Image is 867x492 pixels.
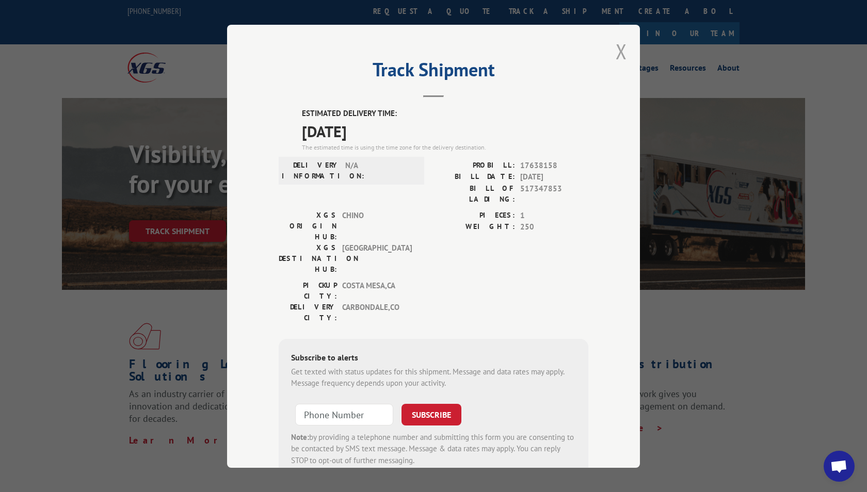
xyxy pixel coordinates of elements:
[434,209,515,221] label: PIECES:
[342,280,412,301] span: COSTA MESA , CA
[302,108,588,120] label: ESTIMATED DELIVERY TIME:
[520,209,588,221] span: 1
[279,242,337,274] label: XGS DESTINATION HUB:
[279,62,588,82] h2: Track Shipment
[302,142,588,152] div: The estimated time is using the time zone for the delivery destination.
[520,221,588,233] span: 250
[520,183,588,204] span: 517347853
[434,221,515,233] label: WEIGHT:
[342,242,412,274] span: [GEOGRAPHIC_DATA]
[434,171,515,183] label: BILL DATE:
[302,119,588,142] span: [DATE]
[434,183,515,204] label: BILL OF LADING:
[291,351,576,366] div: Subscribe to alerts
[279,301,337,323] label: DELIVERY CITY:
[342,209,412,242] span: CHINO
[520,159,588,171] span: 17638158
[291,366,576,389] div: Get texted with status updates for this shipment. Message and data rates may apply. Message frequ...
[295,403,393,425] input: Phone Number
[291,431,576,466] div: by providing a telephone number and submitting this form you are consenting to be contacted by SM...
[434,159,515,171] label: PROBILL:
[402,403,461,425] button: SUBSCRIBE
[520,171,588,183] span: [DATE]
[345,159,415,181] span: N/A
[616,38,627,65] button: Close modal
[342,301,412,323] span: CARBONDALE , CO
[824,451,855,482] div: Open chat
[279,209,337,242] label: XGS ORIGIN HUB:
[279,280,337,301] label: PICKUP CITY:
[282,159,340,181] label: DELIVERY INFORMATION:
[291,432,309,441] strong: Note:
